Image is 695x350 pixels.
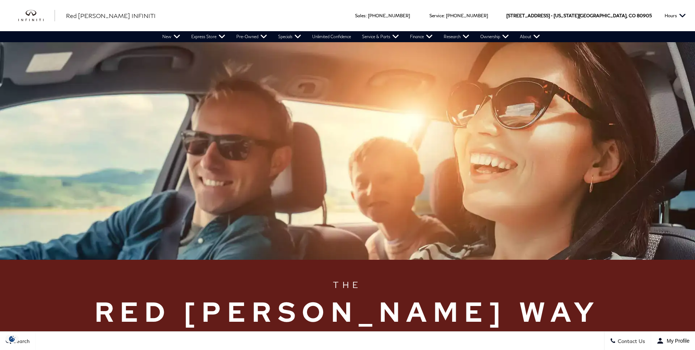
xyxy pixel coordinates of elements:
button: Open user profile menu [651,332,695,350]
a: [PHONE_NUMBER] [368,13,410,18]
a: New [157,31,186,42]
a: [STREET_ADDRESS] • [US_STATE][GEOGRAPHIC_DATA], CO 80905 [506,13,652,18]
span: Contact Us [616,338,645,344]
span: Service [429,13,444,18]
span: Red [PERSON_NAME] Way [95,292,600,333]
span: : [366,13,367,18]
a: About [514,31,546,42]
a: Unlimited Confidence [307,31,356,42]
a: infiniti [18,10,55,22]
span: Search [11,338,30,344]
a: Service & Parts [356,31,404,42]
a: Specials [273,31,307,42]
a: Express Store [186,31,231,42]
h1: The [95,278,600,333]
a: Ownership [475,31,514,42]
span: My Profile [664,338,690,344]
a: [PHONE_NUMBER] [446,13,488,18]
nav: Main Navigation [157,31,546,42]
img: Opt-Out Icon [4,335,21,343]
span: Red [PERSON_NAME] INFINITI [66,12,156,19]
section: Click to Open Cookie Consent Modal [4,335,21,343]
a: Finance [404,31,438,42]
a: Red [PERSON_NAME] INFINITI [66,11,156,20]
a: Research [438,31,475,42]
span: : [444,13,445,18]
span: Sales [355,13,366,18]
a: Pre-Owned [231,31,273,42]
img: INFINITI [18,10,55,22]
